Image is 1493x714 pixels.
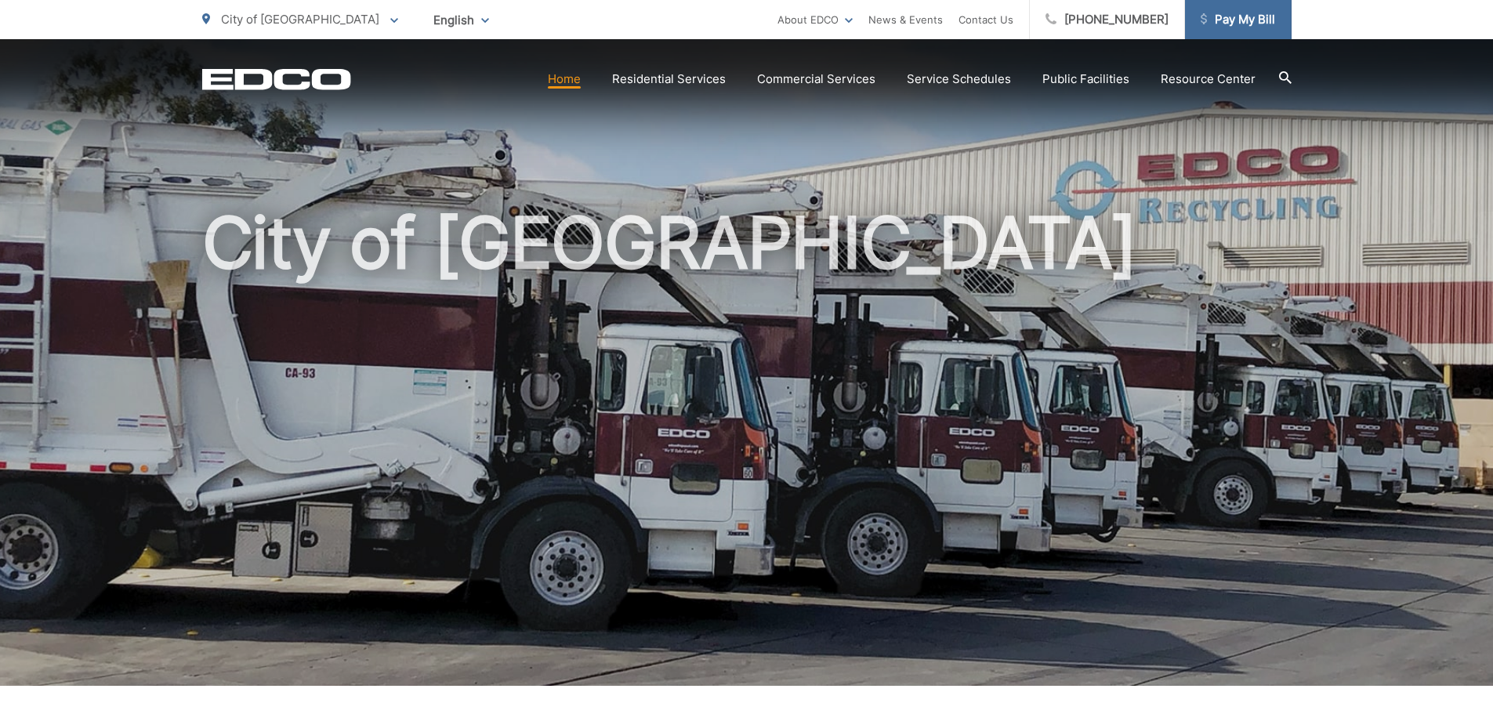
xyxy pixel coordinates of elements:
[202,68,351,90] a: EDCD logo. Return to the homepage.
[1042,70,1129,89] a: Public Facilities
[958,10,1013,29] a: Contact Us
[221,12,379,27] span: City of [GEOGRAPHIC_DATA]
[1161,70,1256,89] a: Resource Center
[548,70,581,89] a: Home
[907,70,1011,89] a: Service Schedules
[612,70,726,89] a: Residential Services
[868,10,943,29] a: News & Events
[422,6,501,34] span: English
[202,204,1292,700] h1: City of [GEOGRAPHIC_DATA]
[1201,10,1275,29] span: Pay My Bill
[757,70,875,89] a: Commercial Services
[777,10,853,29] a: About EDCO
